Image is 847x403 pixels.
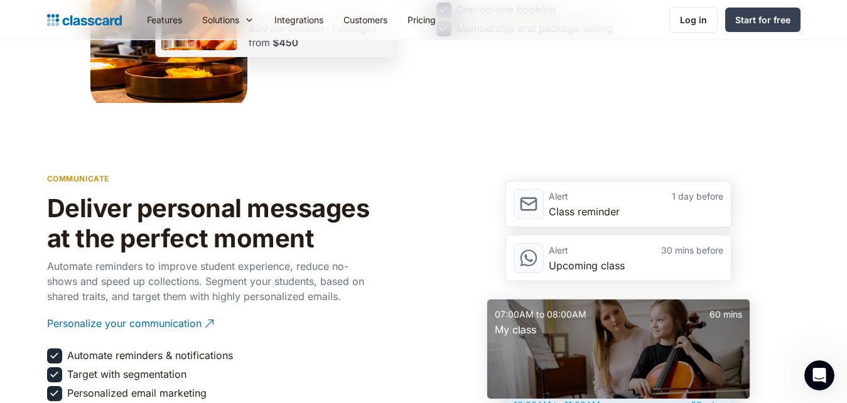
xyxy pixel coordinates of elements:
iframe: Intercom live chat [804,360,834,390]
h2: Deliver personal messages at the perfect moment [47,193,374,254]
a: Start for free [725,8,801,32]
a: Personalize your communication [47,306,374,341]
div: Start for free [735,13,790,26]
div: 07:00AM to 08:00AM [495,307,618,322]
div: Alert [549,189,636,204]
div: My class [495,322,742,337]
div: 60 mins [618,307,742,322]
div: Solutions [202,13,239,26]
p: communicate [47,173,110,185]
div: Class reminder [549,204,723,219]
a: Logo [47,11,122,29]
div: Upcoming class [549,258,723,273]
a: Customers [333,6,397,34]
a: Features [137,6,192,34]
div: Personalized email marketing [67,386,207,400]
div: Solutions [192,6,264,34]
a: Pricing [397,6,446,34]
div: Alert [549,243,636,258]
div: Log in [680,13,707,26]
p: Automate reminders to improve student experience, reduce no-shows and speed up collections. Segme... [47,259,374,304]
div: Target with segmentation [67,367,186,381]
div: 30 mins before [636,243,723,258]
a: Log in [669,7,718,33]
div: 1 day before [636,189,723,204]
div: Personalize your communication [47,306,202,331]
a: Integrations [264,6,333,34]
div: Automate reminders & notifications [67,348,233,362]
